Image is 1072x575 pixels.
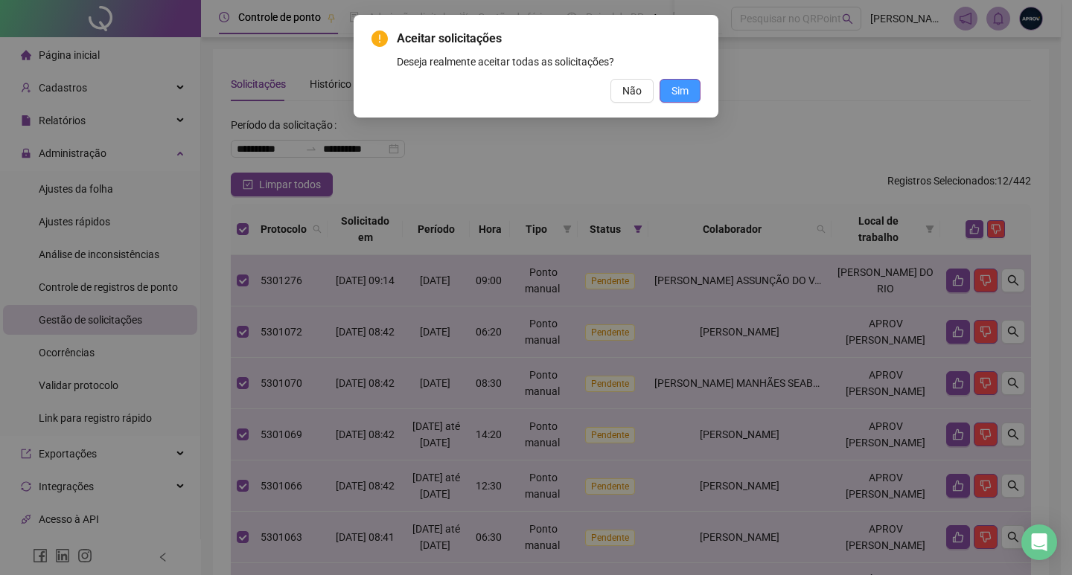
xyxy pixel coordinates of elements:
button: Sim [660,79,701,103]
div: Deseja realmente aceitar todas as solicitações? [397,54,701,70]
span: Não [622,83,642,99]
span: Aceitar solicitações [397,30,701,48]
span: exclamation-circle [371,30,388,47]
div: Open Intercom Messenger [1021,524,1057,560]
button: Não [610,79,654,103]
span: Sim [671,83,689,99]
